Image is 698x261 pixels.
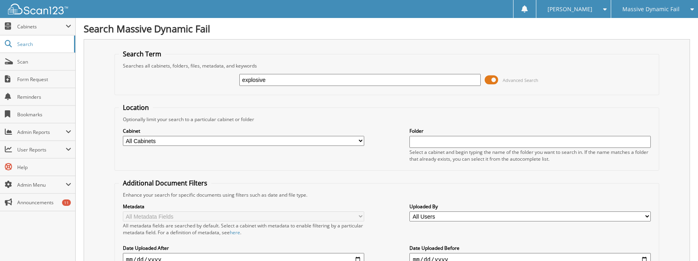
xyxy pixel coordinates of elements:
[17,41,70,48] span: Search
[409,203,651,210] label: Uploaded By
[17,164,71,171] span: Help
[17,146,66,153] span: User Reports
[409,149,651,162] div: Select a cabinet and begin typing the name of the folder you want to search in. If the name match...
[123,128,364,134] label: Cabinet
[62,199,71,206] div: 11
[409,245,651,251] label: Date Uploaded Before
[119,116,655,123] div: Optionally limit your search to a particular cabinet or folder
[17,181,66,188] span: Admin Menu
[409,128,651,134] label: Folder
[17,94,71,100] span: Reminders
[17,129,66,135] span: Admin Reports
[119,179,211,187] legend: Additional Document Filters
[17,76,71,83] span: Form Request
[8,4,68,14] img: scan123-logo-white.svg
[84,22,690,35] h1: Search Massive Dynamic Fail
[119,103,153,112] legend: Location
[119,50,165,58] legend: Search Term
[123,245,364,251] label: Date Uploaded After
[17,199,71,206] span: Announcements
[17,23,66,30] span: Cabinets
[119,62,655,69] div: Searches all cabinets, folders, files, metadata, and keywords
[503,77,538,83] span: Advanced Search
[17,111,71,118] span: Bookmarks
[123,203,364,210] label: Metadata
[622,7,680,12] span: Massive Dynamic Fail
[230,229,240,236] a: here
[123,222,364,236] div: All metadata fields are searched by default. Select a cabinet with metadata to enable filtering b...
[17,58,71,65] span: Scan
[119,191,655,198] div: Enhance your search for specific documents using filters such as date and file type.
[548,7,592,12] span: [PERSON_NAME]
